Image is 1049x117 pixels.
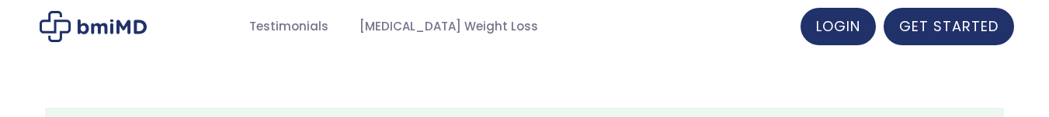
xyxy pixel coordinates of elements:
[40,11,147,42] img: My account
[344,12,554,42] a: [MEDICAL_DATA] Weight Loss
[360,18,538,36] span: [MEDICAL_DATA] Weight Loss
[801,8,876,45] a: LOGIN
[816,16,860,36] span: LOGIN
[899,16,999,36] span: GET STARTED
[234,12,344,42] a: Testimonials
[249,18,328,36] span: Testimonials
[884,8,1014,45] a: GET STARTED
